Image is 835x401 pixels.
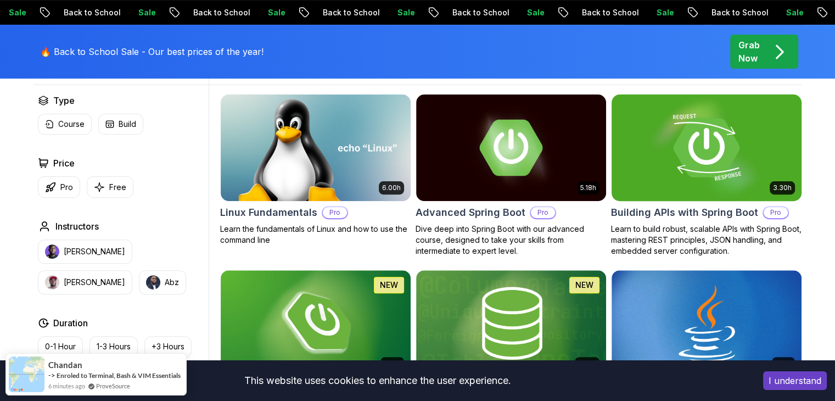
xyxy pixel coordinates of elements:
a: Linux Fundamentals card6.00hLinux FundamentalsProLearn the fundamentals of Linux and how to use t... [220,94,411,246]
p: 2.41h [775,359,792,368]
p: Pro [323,207,347,218]
p: 1-3 Hours [97,341,131,352]
button: instructor img[PERSON_NAME] [38,270,132,294]
img: provesource social proof notification image [9,357,44,392]
img: instructor img [45,275,59,289]
span: Chandan [48,360,82,370]
p: Abz [165,277,179,288]
p: +3 Hours [152,341,184,352]
button: Free [87,176,133,198]
p: Free [109,182,126,193]
p: Pro [60,182,73,193]
p: 🔥 Back to School Sale - Our best prices of the year! [40,45,264,58]
p: Sale [777,7,812,18]
p: Back to School [184,7,259,18]
p: NEW [575,280,593,291]
p: 5.18h [580,183,596,192]
p: Learn the fundamentals of Linux and how to use the command line [220,224,411,246]
p: Back to School [314,7,389,18]
p: Grab Now [738,38,760,65]
button: Build [98,114,143,135]
p: [PERSON_NAME] [64,246,125,257]
p: 3.30h [773,183,792,192]
p: Back to School [444,7,518,18]
img: Spring Boot for Beginners card [221,270,411,377]
button: Pro [38,176,80,198]
button: 1-3 Hours [89,336,138,357]
img: instructor img [146,275,160,289]
button: Course [38,114,92,135]
h2: Instructors [55,220,99,233]
p: 6.00h [382,183,401,192]
a: Building APIs with Spring Boot card3.30hBuilding APIs with Spring BootProLearn to build robust, s... [611,94,802,257]
p: Build [119,119,136,130]
button: instructor imgAbz [139,270,186,294]
p: 0-1 Hour [45,341,76,352]
span: 6 minutes ago [48,381,85,391]
img: Building APIs with Spring Boot card [607,92,806,203]
a: ProveSource [96,381,130,391]
button: 0-1 Hour [38,336,83,357]
h2: Price [53,157,75,170]
p: Back to School [573,7,648,18]
h2: Type [53,94,75,107]
p: Back to School [703,7,777,18]
img: Spring Data JPA card [416,270,606,377]
p: Sale [259,7,294,18]
div: This website uses cookies to enhance the user experience. [8,369,747,393]
h2: Linux Fundamentals [220,205,317,220]
img: Advanced Spring Boot card [416,94,606,201]
p: Pro [531,207,555,218]
h2: Advanced Spring Boot [416,205,525,220]
p: [PERSON_NAME] [64,277,125,288]
h2: Building APIs with Spring Boot [611,205,758,220]
span: -> [48,371,55,380]
img: Linux Fundamentals card [221,94,411,201]
p: Dive deep into Spring Boot with our advanced course, designed to take your skills from intermedia... [416,224,607,257]
a: Enroled to Terminal, Bash & VIM Essentials [57,371,181,380]
p: Course [58,119,85,130]
button: +3 Hours [144,336,192,357]
p: Sale [648,7,683,18]
p: NEW [380,280,398,291]
p: 1.67h [384,359,401,368]
img: Java for Beginners card [612,270,802,377]
p: 6.65h [578,359,596,368]
p: Sale [518,7,553,18]
button: instructor img[PERSON_NAME] [38,240,132,264]
img: instructor img [45,244,59,259]
button: Accept cookies [763,371,827,390]
p: Back to School [55,7,130,18]
p: Sale [389,7,424,18]
a: Advanced Spring Boot card5.18hAdvanced Spring BootProDive deep into Spring Boot with our advanced... [416,94,607,257]
h2: Duration [53,316,88,330]
p: Sale [130,7,165,18]
p: Learn to build robust, scalable APIs with Spring Boot, mastering REST principles, JSON handling, ... [611,224,802,257]
p: Pro [764,207,788,218]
